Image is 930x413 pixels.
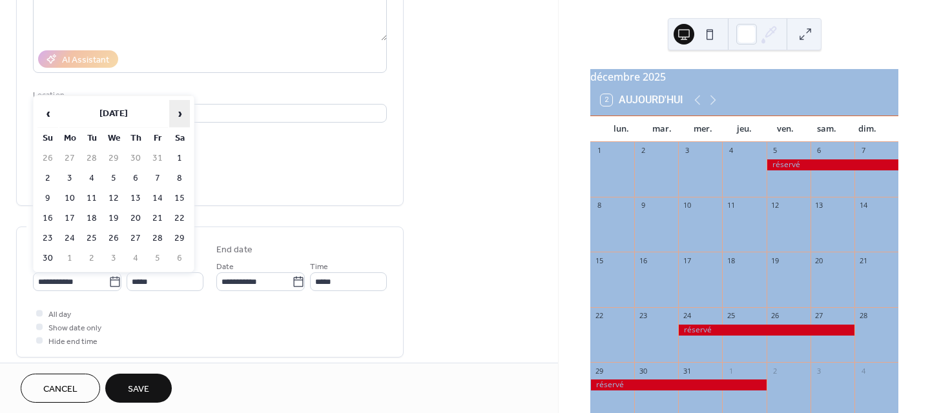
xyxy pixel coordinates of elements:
div: lun. [601,116,642,142]
div: sam. [806,116,847,142]
span: All day [48,308,71,321]
div: 6 [814,146,824,156]
span: Show date only [48,321,101,335]
div: décembre 2025 [590,69,898,85]
div: 2 [638,146,648,156]
div: 17 [682,256,692,265]
button: 2Aujourd'hui [596,91,688,109]
span: › [170,101,189,126]
div: 19 [770,256,780,265]
td: 10 [59,189,80,208]
div: 1 [594,146,604,156]
div: 8 [594,201,604,210]
td: 9 [37,189,58,208]
td: 24 [59,229,80,248]
span: Date [216,260,234,274]
th: Sa [169,129,190,148]
th: [DATE] [59,100,168,128]
div: 23 [638,311,648,321]
div: 10 [682,201,692,210]
div: réservé [678,325,854,336]
span: Save [128,383,149,396]
div: 9 [638,201,648,210]
th: Tu [81,129,102,148]
td: 6 [169,249,190,268]
td: 3 [59,169,80,188]
div: 4 [726,146,736,156]
td: 26 [103,229,124,248]
td: 30 [125,149,146,168]
div: 1 [726,366,736,376]
td: 28 [81,149,102,168]
div: 5 [770,146,780,156]
div: 31 [682,366,692,376]
div: 24 [682,311,692,321]
div: 14 [858,201,868,210]
td: 1 [169,149,190,168]
div: dim. [847,116,888,142]
div: 12 [770,201,780,210]
td: 16 [37,209,58,228]
td: 4 [125,249,146,268]
td: 3 [103,249,124,268]
td: 27 [59,149,80,168]
td: 31 [147,149,168,168]
div: 21 [858,256,868,265]
div: 27 [814,311,824,321]
th: Mo [59,129,80,148]
td: 7 [147,169,168,188]
td: 15 [169,189,190,208]
td: 25 [81,229,102,248]
div: 28 [858,311,868,321]
td: 29 [103,149,124,168]
td: 30 [37,249,58,268]
td: 19 [103,209,124,228]
td: 23 [37,229,58,248]
div: 30 [638,366,648,376]
div: 26 [770,311,780,321]
td: 22 [169,209,190,228]
th: Su [37,129,58,148]
div: 3 [682,146,692,156]
td: 2 [37,169,58,188]
td: 5 [103,169,124,188]
td: 28 [147,229,168,248]
div: réservé [590,379,767,390]
button: Save [105,374,172,403]
div: ven. [765,116,806,142]
td: 29 [169,229,190,248]
div: 2 [770,366,780,376]
td: 12 [103,189,124,208]
td: 21 [147,209,168,228]
div: 13 [814,201,824,210]
div: réservé [767,159,898,170]
td: 17 [59,209,80,228]
span: Hide end time [48,335,98,348]
td: 8 [169,169,190,188]
div: 16 [638,256,648,265]
a: Cancel [21,374,100,403]
span: Cancel [43,383,77,396]
div: 15 [594,256,604,265]
td: 20 [125,209,146,228]
td: 2 [81,249,102,268]
div: Location [33,88,384,102]
td: 5 [147,249,168,268]
div: mar. [642,116,683,142]
div: mer. [683,116,724,142]
div: 25 [726,311,736,321]
td: 26 [37,149,58,168]
div: 3 [814,366,824,376]
div: 22 [594,311,604,321]
div: 29 [594,366,604,376]
div: 20 [814,256,824,265]
div: 7 [858,146,868,156]
td: 18 [81,209,102,228]
td: 6 [125,169,146,188]
td: 13 [125,189,146,208]
div: End date [216,243,253,257]
div: jeu. [724,116,765,142]
div: 18 [726,256,736,265]
td: 4 [81,169,102,188]
th: Th [125,129,146,148]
